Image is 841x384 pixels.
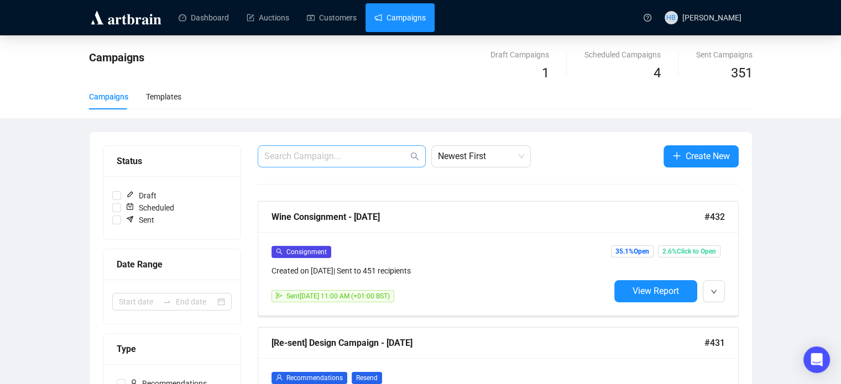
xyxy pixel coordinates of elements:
a: Dashboard [179,3,229,32]
span: Resend [352,372,382,384]
span: Newest First [438,146,524,167]
span: #431 [704,336,725,350]
button: View Report [614,280,697,302]
div: Type [117,342,227,356]
span: 351 [731,65,753,81]
span: Consignment [286,248,327,256]
span: search [276,248,283,255]
span: Recommendations [286,374,343,382]
span: search [410,152,419,161]
span: View Report [633,286,679,296]
div: Scheduled Campaigns [584,49,661,61]
div: Created on [DATE] | Sent to 451 recipients [271,265,610,277]
span: 1 [542,65,549,81]
span: send [276,292,283,299]
div: Open Intercom Messenger [803,346,830,373]
span: #432 [704,210,725,224]
span: user [276,374,283,381]
span: Sent [121,214,159,226]
span: question-circle [644,14,651,22]
div: [Re-sent] Design Campaign - [DATE] [271,336,704,350]
div: Draft Campaigns [490,49,549,61]
span: [PERSON_NAME] [682,13,741,22]
span: swap-right [163,297,171,306]
div: Wine Consignment - [DATE] [271,210,704,224]
div: Status [117,154,227,168]
span: Draft [121,190,161,202]
span: 2.6% Click to Open [658,245,720,257]
div: Templates [146,91,181,103]
span: 4 [654,65,661,81]
input: Search Campaign... [264,150,408,163]
a: Customers [307,3,357,32]
span: Sent [DATE] 11:00 AM (+01:00 BST) [286,292,390,300]
div: Campaigns [89,91,128,103]
span: HB [666,12,676,23]
span: Create New [686,149,730,163]
span: to [163,297,171,306]
div: Date Range [117,257,227,271]
button: Create New [664,145,739,167]
span: plus [672,151,681,160]
span: 35.1% Open [611,245,654,257]
input: End date [176,296,215,308]
span: Scheduled [121,202,179,214]
div: Sent Campaigns [696,49,753,61]
span: down [711,288,717,295]
input: Start date [119,296,158,308]
img: logo [89,9,163,27]
a: Campaigns [374,3,426,32]
span: Campaigns [89,51,144,64]
a: Auctions [247,3,289,32]
a: Wine Consignment - [DATE]#432searchConsignmentCreated on [DATE]| Sent to 451 recipientssendSent[D... [258,201,739,316]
